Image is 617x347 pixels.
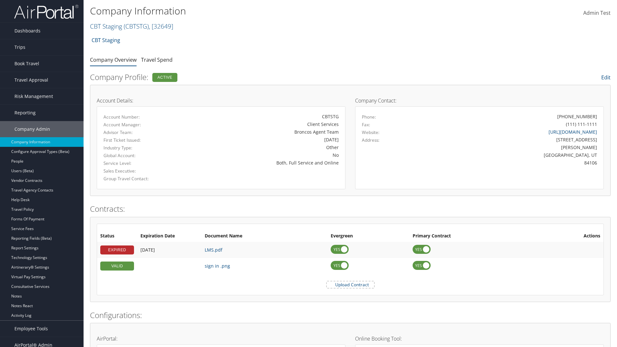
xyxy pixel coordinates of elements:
[201,230,327,242] th: Document Name
[103,160,175,166] label: Service Level:
[537,230,604,242] th: Actions
[14,105,36,121] span: Reporting
[14,39,25,55] span: Trips
[140,263,198,269] div: Add/Edit Date
[103,145,175,151] label: Industry Type:
[423,159,597,166] div: 84106
[583,9,611,16] span: Admin Test
[140,247,198,253] div: Add/Edit Date
[601,74,611,81] a: Edit
[185,144,339,151] div: Other
[103,168,175,174] label: Sales Executive:
[103,129,175,136] label: Advisor Team:
[103,175,175,182] label: Group Travel Contact:
[103,114,175,120] label: Account Number:
[423,152,597,158] div: [GEOGRAPHIC_DATA], UT
[90,4,437,18] h1: Company Information
[327,230,409,242] th: Evergreen
[423,136,597,143] div: [STREET_ADDRESS]
[90,22,173,31] a: CBT Staging
[185,159,339,166] div: Both, Full Service and Online
[14,121,50,137] span: Company Admin
[185,113,339,120] div: CBTSTG
[152,73,177,82] div: Active
[566,121,597,128] div: (111) 111-1111
[100,262,134,271] div: VALID
[185,136,339,143] div: [DATE]
[97,336,345,341] h4: AirPortal:
[14,23,40,39] span: Dashboards
[594,260,600,272] i: Remove Contract
[355,336,604,341] h4: Online Booking Tool:
[205,247,222,253] a: LMS.pdf
[90,72,434,83] h2: Company Profile:
[141,56,173,63] a: Travel Spend
[103,121,175,128] label: Account Manager:
[362,114,376,120] label: Phone:
[355,98,604,103] h4: Company Contact:
[103,137,175,143] label: First Ticket Issued:
[97,98,345,103] h4: Account Details:
[14,72,48,88] span: Travel Approval
[185,129,339,135] div: Broncos Agent Team
[583,3,611,23] a: Admin Test
[90,310,611,321] h2: Configurations:
[90,203,611,214] h2: Contracts:
[103,152,175,159] label: Global Account:
[423,144,597,151] div: [PERSON_NAME]
[124,22,149,31] span: ( CBTSTG )
[137,230,201,242] th: Expiration Date
[14,321,48,337] span: Employee Tools
[97,230,137,242] th: Status
[14,56,39,72] span: Book Travel
[362,129,380,136] label: Website:
[362,137,380,143] label: Address:
[90,56,137,63] a: Company Overview
[549,129,597,135] a: [URL][DOMAIN_NAME]
[14,88,53,104] span: Risk Management
[140,247,155,253] span: [DATE]
[92,34,120,47] a: CBT Staging
[205,263,230,269] a: sign in .png
[185,121,339,128] div: Client Services
[149,22,173,31] span: , [ 32649 ]
[14,4,78,19] img: airportal-logo.png
[557,113,597,120] div: [PHONE_NUMBER]
[185,152,339,158] div: No
[362,121,370,128] label: Fax:
[409,230,537,242] th: Primary Contract
[327,281,374,288] label: Upload Contract
[100,245,134,254] div: EXPIRED
[594,244,600,256] i: Remove Contract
